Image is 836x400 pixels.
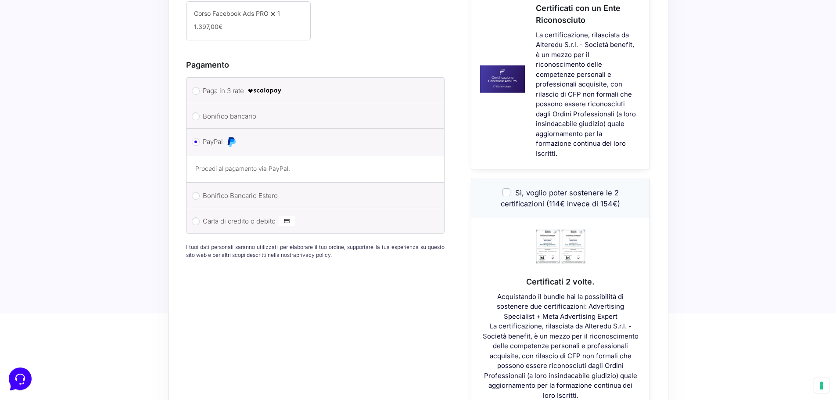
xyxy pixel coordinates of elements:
[186,59,445,71] h3: Pagamento
[502,188,510,196] input: Sì, voglio poter sostenere le 2 certificazioni (114€ invece di 154€)
[203,84,425,97] label: Paga in 3 rate
[186,243,445,259] p: I tuoi dati personali saranno utilizzati per elaborare il tuo ordine, supportare la tua esperienz...
[471,65,525,92] img: Schermata-2023-01-03-alle-15.10.31-300x181.png
[501,188,620,208] span: Sì, voglio poter sostenere le 2 certificazioni (114€ invece di 154€)
[814,378,829,393] button: Le tue preferenze relative al consenso per le tecnologie di tracciamento
[7,282,61,302] button: Home
[57,79,129,86] span: Inizia una conversazione
[61,282,115,302] button: Messaggi
[26,294,41,302] p: Home
[247,86,282,96] img: scalapay-logo-black.png
[115,282,169,302] button: Aiuto
[25,14,43,21] div: v 4.0.25
[203,110,425,123] label: Bonifico bancario
[36,51,43,58] img: tab_domain_overview_orange.svg
[14,49,32,67] img: dark
[526,277,595,286] span: Certificati 2 volte.
[536,30,639,159] p: La certificazione, rilasciata da Alteredu S.r.l. - Società benefit, è un mezzo per il riconoscime...
[20,128,144,137] input: Cerca un articolo...
[195,164,436,173] p: Procedi al pagamento via PayPal.
[28,49,46,67] img: dark
[23,23,98,30] div: Dominio: [DOMAIN_NAME]
[93,109,161,116] a: Apri Centro Assistenza
[194,10,269,17] span: Corso Facebook Ads PRO
[14,35,75,42] span: Le tue conversazioni
[279,216,295,227] img: Carta di credito o debito
[186,267,445,291] iframe: PayPal
[7,366,33,392] iframe: Customerly Messenger Launcher
[296,252,330,258] a: privacy policy
[535,229,585,273] img: Schermata-2024-04-18-alle-14.36.41-300x208.png
[203,135,425,148] label: PayPal
[226,137,237,147] img: PayPal
[42,49,60,67] img: dark
[14,109,68,116] span: Trova una risposta
[14,74,161,91] button: Inizia una conversazione
[76,294,100,302] p: Messaggi
[46,52,67,58] div: Dominio
[14,23,21,30] img: website_grey.svg
[88,51,95,58] img: tab_keywords_by_traffic_grey.svg
[98,52,146,58] div: Keyword (traffico)
[7,7,147,21] h2: Ciao da Marketers 👋
[203,189,425,202] label: Bonifico Bancario Estero
[14,14,21,21] img: logo_orange.svg
[135,294,148,302] p: Aiuto
[194,23,222,30] span: 1.397,00
[536,4,621,25] span: Certificati con un Ente Riconosciuto
[219,23,222,30] span: €
[277,10,280,17] span: 1
[203,215,425,228] label: Carta di credito o debito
